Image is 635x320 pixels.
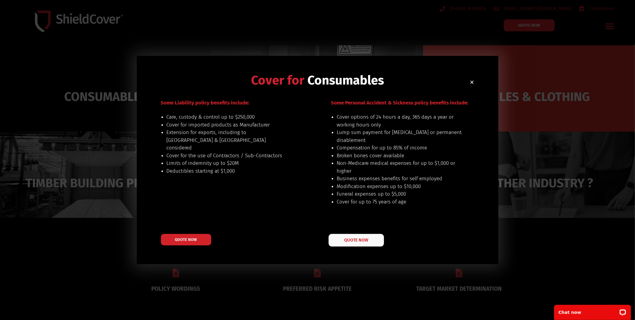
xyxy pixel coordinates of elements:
li: Limits of indemnity up to $20M [167,159,292,167]
li: Cover for the use of Contractors / Sub-Contractors [167,152,292,160]
span: Some Personal Accident & Sickness policy benefits include: [331,100,469,106]
li: Cover options of 24 hours a day, 365 days a year or working hours only [337,113,463,129]
span: Cover for [251,73,304,88]
a: QUOTE NOW [329,234,384,247]
li: Broken bones cover available [337,152,463,160]
span: QUOTE NOW [175,238,197,242]
li: Deductibles starting at $1,000 [167,167,292,175]
span: QUOTE NOW [344,238,368,242]
a: QUOTE NOW [161,234,211,245]
a: Close [470,80,474,85]
span: Some Liability policy benefits include: [161,100,250,106]
span: Consumables [307,73,384,88]
li: Care, custody & control up to $250,000 [167,113,292,121]
li: Non-Medicare medical expenses for up to $1,000 or higher [337,159,463,175]
li: Compensation for up to 85% of income [337,144,463,152]
li: Lump sum payment for [MEDICAL_DATA] or permanent disablement [337,129,463,144]
li: Business expenses benefits for self employed [337,175,463,183]
li: Modification expenses up to $10,000 [337,183,463,190]
iframe: LiveChat chat widget [550,301,635,320]
li: Cover for up to 75 years of age [337,198,463,206]
li: Funeral expenses up to $5,000 [337,190,463,198]
li: Cover for imported products as Manufacturer [167,121,292,129]
li: Extension for exports, including to [GEOGRAPHIC_DATA] & [GEOGRAPHIC_DATA] considered [167,129,292,152]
